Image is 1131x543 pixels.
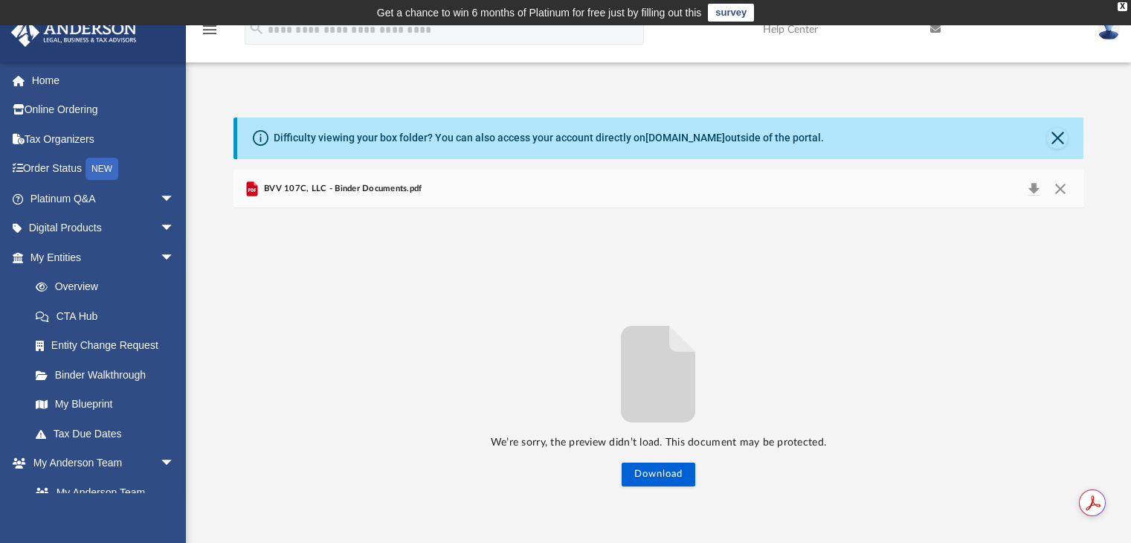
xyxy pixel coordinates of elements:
a: CTA Hub [21,301,197,331]
a: Online Ordering [10,95,197,125]
img: Anderson Advisors Platinum Portal [7,18,141,47]
div: Difficulty viewing your box folder? You can also access your account directly on outside of the p... [274,130,824,146]
p: We’re sorry, the preview didn’t load. This document may be protected. [233,434,1084,452]
a: Platinum Q&Aarrow_drop_down [10,184,197,213]
a: Binder Walkthrough [21,360,197,390]
a: Home [10,65,197,95]
a: Digital Productsarrow_drop_down [10,213,197,243]
a: Overview [21,272,197,302]
span: arrow_drop_down [160,184,190,214]
button: Download [622,463,695,486]
span: arrow_drop_down [160,242,190,273]
a: Tax Due Dates [21,419,197,449]
i: menu [201,21,219,39]
img: User Pic [1098,19,1120,40]
a: [DOMAIN_NAME] [645,132,725,144]
a: My Blueprint [21,390,190,420]
a: survey [708,4,754,22]
a: Entity Change Request [21,331,197,361]
a: Order StatusNEW [10,154,197,184]
a: My Anderson Team [21,478,182,507]
div: Get a chance to win 6 months of Platinum for free just by filling out this [377,4,702,22]
a: menu [201,28,219,39]
button: Close [1047,128,1068,149]
i: search [248,20,265,36]
span: BVV 107C, LLC - Binder Documents.pdf [261,182,422,196]
div: NEW [86,158,118,180]
span: arrow_drop_down [160,213,190,244]
button: Download [1021,179,1048,199]
span: arrow_drop_down [160,449,190,479]
a: Tax Organizers [10,124,197,154]
a: My Anderson Teamarrow_drop_down [10,449,190,478]
div: close [1118,2,1127,11]
button: Close [1047,179,1074,199]
a: My Entitiesarrow_drop_down [10,242,197,272]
